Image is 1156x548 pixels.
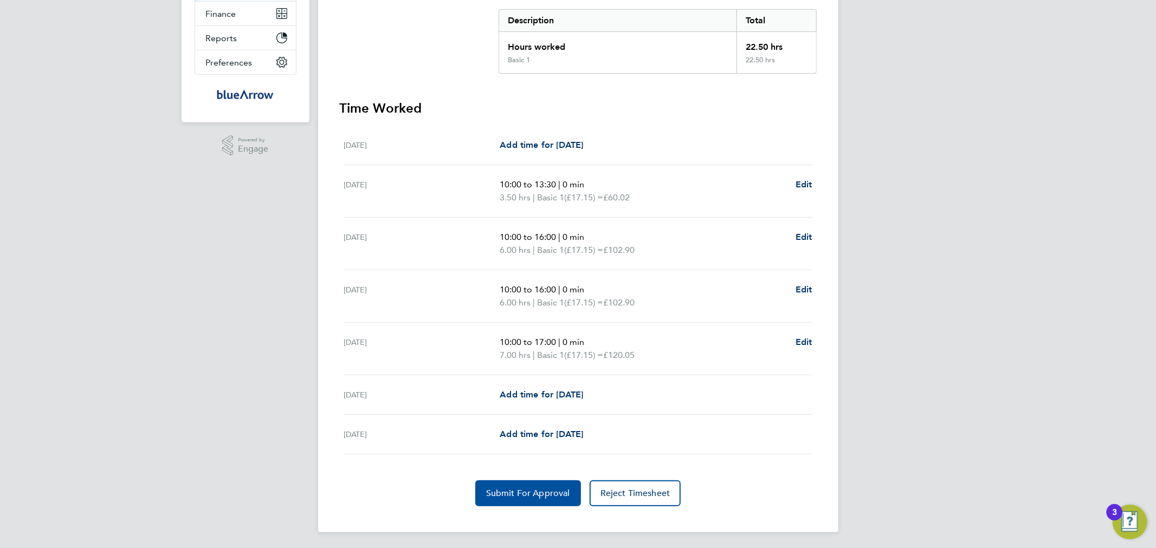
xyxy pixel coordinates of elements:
span: 0 min [563,284,584,295]
div: [DATE] [344,336,500,362]
img: bluearrow-logo-retina.png [217,86,273,103]
div: 3 [1112,512,1117,526]
span: Add time for [DATE] [500,429,583,439]
div: [DATE] [344,388,500,401]
button: Open Resource Center, 3 new notifications [1113,505,1147,539]
span: 10:00 to 16:00 [500,284,556,295]
div: [DATE] [344,283,500,309]
div: 22.50 hrs [737,32,816,56]
span: (£17.15) = [564,297,603,308]
div: Basic 1 [508,56,530,64]
span: | [558,179,560,190]
div: [DATE] [344,178,500,204]
span: £102.90 [603,245,635,255]
span: Finance [206,9,236,19]
span: Reject Timesheet [600,488,670,499]
span: 7.00 hrs [500,350,531,360]
div: 22.50 hrs [737,56,816,73]
button: Reports [195,26,296,50]
button: Reject Timesheet [590,480,681,506]
span: Reports [206,33,237,43]
a: Add time for [DATE] [500,428,583,441]
span: (£17.15) = [564,245,603,255]
span: | [558,284,560,295]
a: Add time for [DATE] [500,388,583,401]
span: Basic 1 [537,296,564,309]
span: | [558,337,560,347]
span: Engage [238,145,268,154]
span: 0 min [563,179,584,190]
span: | [533,297,535,308]
span: Basic 1 [537,349,564,362]
span: Powered by [238,135,268,145]
div: Hours worked [499,32,737,56]
span: 10:00 to 17:00 [500,337,556,347]
span: Edit [796,179,812,190]
a: Edit [796,231,812,244]
span: Basic 1 [537,244,564,257]
button: Submit For Approval [475,480,581,506]
span: Submit For Approval [486,488,570,499]
span: Preferences [206,57,253,68]
div: [DATE] [344,231,500,257]
span: Add time for [DATE] [500,389,583,400]
div: Total [737,10,816,31]
span: Add time for [DATE] [500,140,583,150]
span: 0 min [563,337,584,347]
span: Edit [796,337,812,347]
span: £60.02 [603,192,630,203]
span: Edit [796,284,812,295]
a: Edit [796,336,812,349]
div: [DATE] [344,139,500,152]
span: | [533,245,535,255]
a: Add time for [DATE] [500,139,583,152]
span: 10:00 to 13:30 [500,179,556,190]
span: | [533,192,535,203]
span: (£17.15) = [564,192,603,203]
span: 3.50 hrs [500,192,531,203]
div: [DATE] [344,428,500,441]
a: Edit [796,178,812,191]
span: Basic 1 [537,191,564,204]
div: Summary [499,9,817,74]
span: | [558,232,560,242]
span: 0 min [563,232,584,242]
button: Preferences [195,50,296,74]
span: (£17.15) = [564,350,603,360]
span: 10:00 to 16:00 [500,232,556,242]
a: Powered byEngage [222,135,268,156]
span: 6.00 hrs [500,245,531,255]
h3: Time Worked [340,100,817,117]
span: £120.05 [603,350,635,360]
span: Edit [796,232,812,242]
div: Description [499,10,737,31]
span: 6.00 hrs [500,297,531,308]
span: £102.90 [603,297,635,308]
span: | [533,350,535,360]
button: Finance [195,2,296,25]
a: Go to home page [195,86,296,103]
a: Edit [796,283,812,296]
